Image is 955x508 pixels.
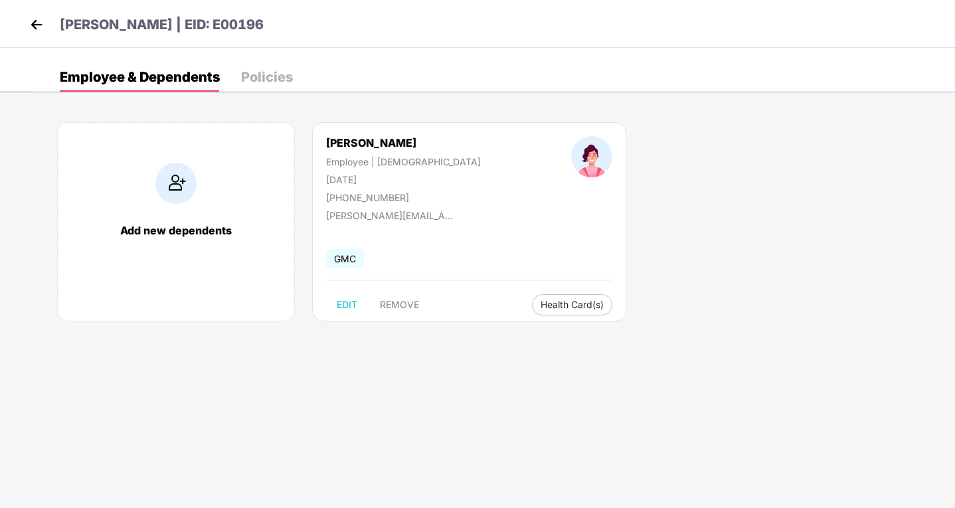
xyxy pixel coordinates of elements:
div: Employee | [DEMOGRAPHIC_DATA] [326,156,481,167]
p: [PERSON_NAME] | EID: E00196 [60,15,264,35]
button: Health Card(s) [532,294,612,315]
div: [PHONE_NUMBER] [326,192,481,203]
div: Employee & Dependents [60,70,220,84]
img: addIcon [155,163,197,204]
div: [PERSON_NAME] [326,136,481,149]
div: Policies [241,70,293,84]
img: profileImage [571,136,612,177]
button: REMOVE [369,294,430,315]
div: [PERSON_NAME][EMAIL_ADDRESS][PERSON_NAME][DOMAIN_NAME] [326,210,459,221]
div: [DATE] [326,174,481,185]
div: Add new dependents [71,224,281,237]
img: back [27,15,46,35]
span: GMC [326,249,364,268]
button: EDIT [326,294,368,315]
span: Health Card(s) [541,301,604,308]
span: EDIT [337,299,357,310]
span: REMOVE [380,299,419,310]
